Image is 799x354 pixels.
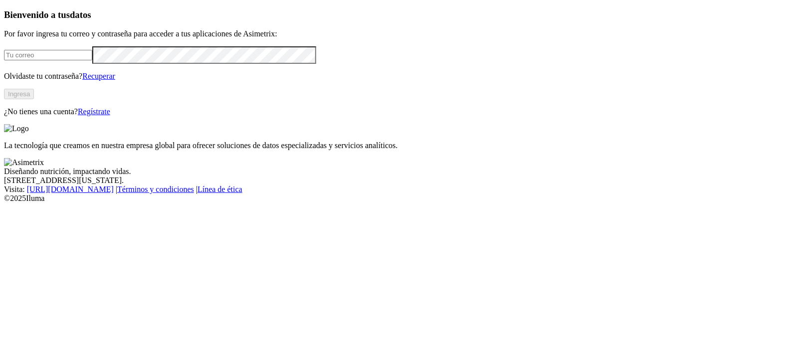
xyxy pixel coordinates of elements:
[4,158,44,167] img: Asimetrix
[4,107,795,116] p: ¿No tienes una cuenta?
[4,194,795,203] div: © 2025 Iluma
[4,72,795,81] p: Olvidaste tu contraseña?
[4,50,92,60] input: Tu correo
[4,176,795,185] div: [STREET_ADDRESS][US_STATE].
[4,141,795,150] p: La tecnología que creamos en nuestra empresa global para ofrecer soluciones de datos especializad...
[82,72,115,80] a: Recuperar
[4,167,795,176] div: Diseñando nutrición, impactando vidas.
[70,9,91,20] span: datos
[198,185,242,193] a: Línea de ética
[4,9,795,20] h3: Bienvenido a tus
[4,29,795,38] p: Por favor ingresa tu correo y contraseña para acceder a tus aplicaciones de Asimetrix:
[117,185,194,193] a: Términos y condiciones
[4,124,29,133] img: Logo
[27,185,114,193] a: [URL][DOMAIN_NAME]
[4,89,34,99] button: Ingresa
[78,107,110,116] a: Regístrate
[4,185,795,194] div: Visita : | |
